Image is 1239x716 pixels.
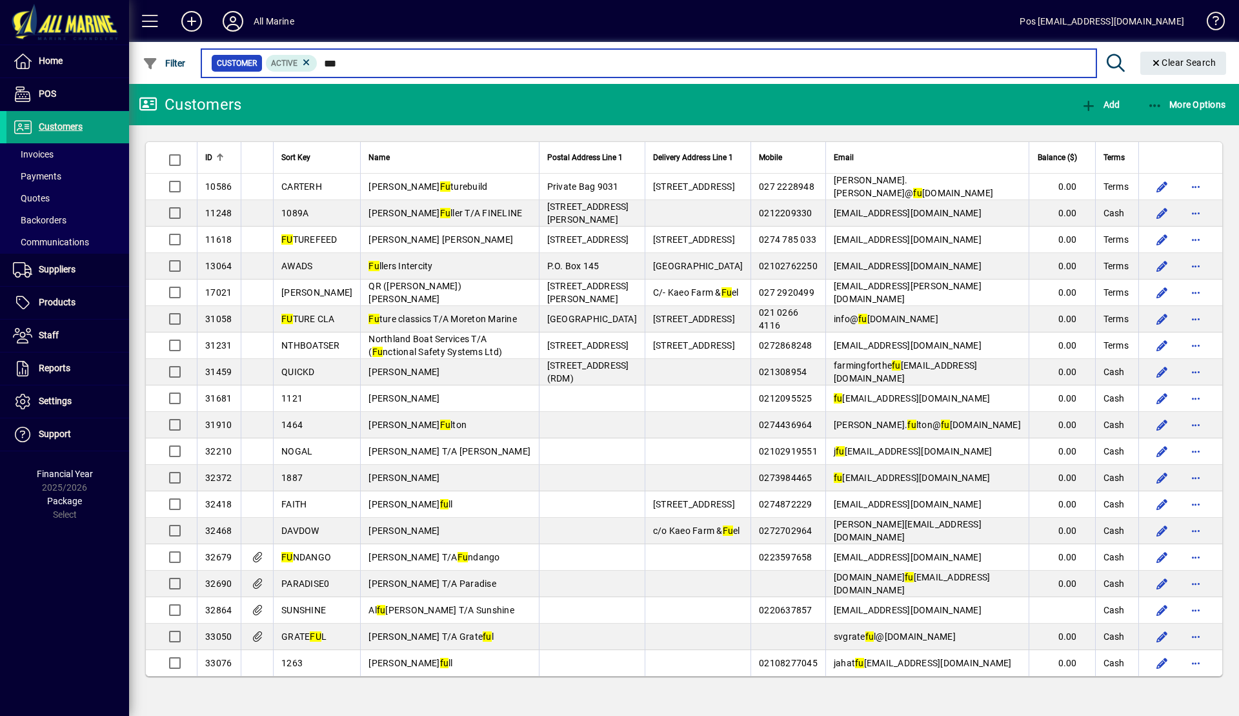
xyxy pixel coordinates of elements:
button: Edit [1152,653,1173,673]
span: 33076 [205,658,232,668]
span: jahat [EMAIL_ADDRESS][DOMAIN_NAME] [834,658,1012,668]
button: More options [1185,282,1206,303]
button: Add [1078,93,1123,116]
span: Customers [39,121,83,132]
span: 0220637857 [759,605,812,615]
span: [PERSON_NAME] lton [368,420,467,430]
a: Quotes [6,187,129,209]
span: c/o Kaeo Farm & el [653,526,740,536]
em: Fu [458,552,468,562]
button: More options [1185,653,1206,673]
span: 1887 [281,473,303,483]
span: Settings [39,396,72,406]
span: Cash [1103,604,1125,617]
span: 0272868248 [759,340,812,351]
span: [DOMAIN_NAME] [EMAIL_ADDRESS][DOMAIN_NAME] [834,572,991,595]
span: [PERSON_NAME] T/A [PERSON_NAME] [368,446,530,456]
span: 17021 [205,287,232,298]
a: Backorders [6,209,129,231]
span: Terms [1103,286,1129,299]
span: NDANGO [281,552,331,562]
button: More options [1185,600,1206,620]
button: Edit [1152,203,1173,223]
span: Cash [1103,498,1125,511]
span: 32679 [205,552,232,562]
span: 32468 [205,526,232,536]
span: TUREFEED [281,234,337,245]
button: Edit [1152,494,1173,515]
span: Active [271,59,297,68]
span: [PERSON_NAME] turebuild [368,181,487,192]
a: Knowledge Base [1197,3,1223,45]
span: [PERSON_NAME] ll [368,658,452,668]
td: 0.00 [1029,359,1095,385]
span: 0272702964 [759,526,812,536]
em: Fu [721,287,732,298]
span: Financial Year [37,469,93,479]
span: 0273984465 [759,473,812,483]
em: FU [281,234,293,245]
span: ture classics T/A Moreton Marine [368,314,517,324]
span: Communications [13,237,89,247]
em: Fu [368,261,379,271]
button: More options [1185,362,1206,382]
span: Terms [1103,312,1129,325]
span: [STREET_ADDRESS] [653,181,735,192]
button: Edit [1152,547,1173,568]
em: fu [483,631,492,642]
button: More options [1185,256,1206,276]
span: 02102762250 [759,261,818,271]
em: Fu [723,526,734,536]
td: 0.00 [1029,571,1095,597]
a: Communications [6,231,129,253]
em: fu [440,499,449,509]
span: [PERSON_NAME] T/A Paradise [368,578,496,589]
a: Suppliers [6,254,129,286]
span: C/- Kaeo Farm & el [653,287,739,298]
button: More options [1185,626,1206,647]
span: Terms [1103,339,1129,352]
span: Payments [13,171,61,181]
span: PARADISE0 [281,578,329,589]
span: QUICKD [281,367,315,377]
span: Postal Address Line 1 [547,150,623,165]
a: Settings [6,385,129,418]
button: Edit [1152,362,1173,382]
td: 0.00 [1029,227,1095,253]
span: NOGAL [281,446,312,456]
td: 0.00 [1029,412,1095,438]
em: fu [907,420,916,430]
span: 0212209330 [759,208,812,218]
span: 021308954 [759,367,807,377]
em: fu [440,658,449,668]
em: fu [941,420,950,430]
span: Cash [1103,524,1125,537]
button: Filter [139,52,189,75]
span: 32418 [205,499,232,509]
button: Edit [1152,626,1173,647]
a: Payments [6,165,129,187]
span: Clear Search [1151,57,1216,68]
span: Email [834,150,854,165]
span: Delivery Address Line 1 [653,150,733,165]
span: [STREET_ADDRESS] [653,340,735,351]
span: More Options [1147,99,1226,110]
div: Pos [EMAIL_ADDRESS][DOMAIN_NAME] [1020,11,1184,32]
span: Name [368,150,390,165]
td: 0.00 [1029,253,1095,280]
span: Terms [1103,233,1129,246]
button: Edit [1152,176,1173,197]
span: [STREET_ADDRESS][PERSON_NAME] [547,201,629,225]
span: 31231 [205,340,232,351]
span: 0223597658 [759,552,812,562]
span: 32690 [205,578,232,589]
span: 31058 [205,314,232,324]
td: 0.00 [1029,280,1095,306]
span: 1089A [281,208,308,218]
span: [EMAIL_ADDRESS][DOMAIN_NAME] [834,208,982,218]
span: farmingforthe [EMAIL_ADDRESS][DOMAIN_NAME] [834,360,978,384]
span: P.O. Box 145 [547,261,599,271]
span: 02108277045 [759,658,818,668]
span: 32210 [205,446,232,456]
span: [PERSON_NAME] [281,287,352,298]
